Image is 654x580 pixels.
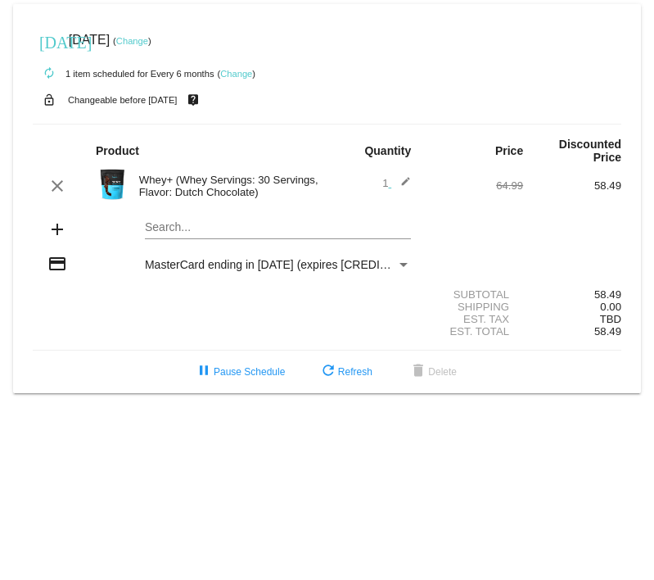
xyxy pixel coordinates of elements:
div: 58.49 [523,179,621,192]
strong: Discounted Price [559,138,621,164]
mat-icon: refresh [318,362,338,382]
mat-icon: add [47,220,67,239]
mat-icon: [DATE] [39,31,59,51]
small: Changeable before [DATE] [68,95,178,105]
mat-icon: live_help [183,89,203,111]
img: Image-1-Carousel-Whey-2lb-Dutch-Chocolate-no-badge-Transp.png [96,168,129,201]
span: MasterCard ending in [DATE] (expires [CREDIT_CARD_DATA]) [145,258,467,271]
button: Pause Schedule [181,357,298,387]
span: 58.49 [594,325,621,338]
div: Shipping [425,301,523,313]
mat-icon: clear [47,176,67,196]
span: Pause Schedule [194,366,285,378]
span: 1 [382,177,411,189]
span: Refresh [318,366,372,378]
mat-icon: pause [194,362,214,382]
div: Est. Total [425,325,523,338]
div: 58.49 [523,288,621,301]
div: Whey+ (Whey Servings: 30 Servings, Flavor: Dutch Chocolate) [131,174,327,198]
mat-icon: edit [391,176,411,196]
small: 1 item scheduled for Every 6 months [33,69,214,79]
span: TBD [600,313,621,325]
button: Delete [395,357,470,387]
div: Subtotal [425,288,523,301]
mat-select: Payment Method [145,258,411,271]
strong: Product [96,144,139,157]
small: ( ) [217,69,255,79]
mat-icon: credit_card [47,254,67,274]
a: Change [220,69,252,79]
span: Delete [408,366,457,378]
strong: Price [495,144,523,157]
div: 64.99 [425,179,523,192]
input: Search... [145,221,411,234]
mat-icon: delete [408,362,428,382]
mat-icon: lock_open [39,89,59,111]
div: Est. Tax [425,313,523,325]
button: Refresh [305,357,386,387]
a: Change [116,36,148,46]
mat-icon: autorenew [39,64,59,84]
small: ( ) [113,36,151,46]
strong: Quantity [364,144,411,157]
span: 0.00 [600,301,621,313]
